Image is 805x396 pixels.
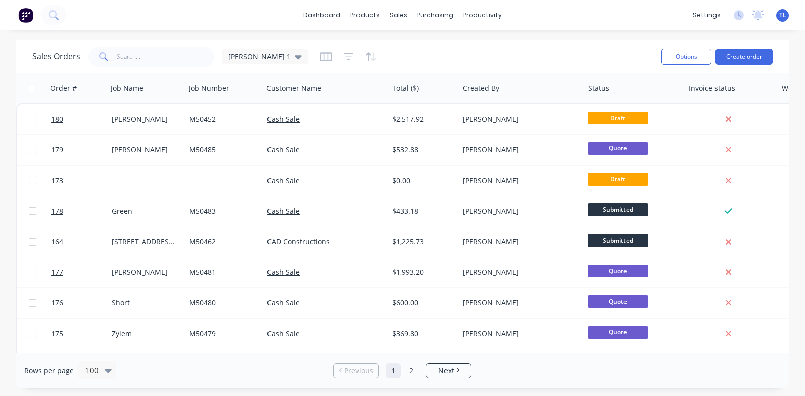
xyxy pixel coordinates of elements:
[51,196,112,226] a: 178
[267,145,300,154] a: Cash Sale
[266,83,321,93] div: Customer Name
[715,49,773,65] button: Create order
[267,114,300,124] a: Cash Sale
[267,298,300,307] a: Cash Sale
[267,176,300,185] a: Cash Sale
[463,267,574,277] div: [PERSON_NAME]
[689,83,735,93] div: Invoice status
[189,83,229,93] div: Job Number
[51,288,112,318] a: 176
[228,51,291,62] span: [PERSON_NAME] 1
[463,176,574,186] div: [PERSON_NAME]
[18,8,33,23] img: Factory
[588,295,648,308] span: Quote
[267,236,330,246] a: CAD Constructions
[392,145,451,155] div: $532.88
[51,236,63,247] span: 164
[392,206,451,216] div: $433.18
[267,206,300,216] a: Cash Sale
[112,145,178,155] div: [PERSON_NAME]
[51,298,63,308] span: 176
[392,236,451,247] div: $1,225.73
[463,206,574,216] div: [PERSON_NAME]
[189,236,255,247] div: M50462
[112,267,178,277] div: [PERSON_NAME]
[588,112,648,124] span: Draft
[51,267,63,277] span: 177
[588,265,648,277] span: Quote
[51,349,112,379] a: 174
[588,203,648,216] span: Submitted
[392,176,451,186] div: $0.00
[463,114,574,124] div: [PERSON_NAME]
[392,114,451,124] div: $2,517.92
[112,206,178,216] div: Green
[267,267,300,277] a: Cash Sale
[112,298,178,308] div: Short
[32,52,80,61] h1: Sales Orders
[588,173,648,185] span: Draft
[463,236,574,247] div: [PERSON_NAME]
[458,8,507,23] div: productivity
[51,226,112,257] a: 164
[345,8,385,23] div: products
[51,135,112,165] a: 179
[426,366,471,376] a: Next page
[392,83,419,93] div: Total ($)
[392,298,451,308] div: $600.00
[189,329,255,339] div: M50479
[189,298,255,308] div: M50480
[334,366,378,376] a: Previous page
[51,319,112,349] a: 175
[51,206,63,216] span: 178
[189,206,255,216] div: M50483
[189,145,255,155] div: M50485
[588,142,648,155] span: Quote
[392,329,451,339] div: $369.80
[779,11,786,20] span: TL
[385,8,412,23] div: sales
[298,8,345,23] a: dashboard
[463,145,574,155] div: [PERSON_NAME]
[112,114,178,124] div: [PERSON_NAME]
[51,114,63,124] span: 180
[189,114,255,124] div: M50452
[463,83,499,93] div: Created By
[588,326,648,339] span: Quote
[189,267,255,277] div: M50481
[344,366,373,376] span: Previous
[412,8,458,23] div: purchasing
[51,257,112,287] a: 177
[267,329,300,338] a: Cash Sale
[404,363,419,378] a: Page 2
[588,83,609,93] div: Status
[51,176,63,186] span: 173
[463,298,574,308] div: [PERSON_NAME]
[463,329,574,339] div: [PERSON_NAME]
[112,236,178,247] div: [STREET_ADDRESS][PERSON_NAME]
[438,366,454,376] span: Next
[51,104,112,134] a: 180
[51,329,63,339] span: 175
[24,366,74,376] span: Rows per page
[386,363,401,378] a: Page 1 is your current page
[51,145,63,155] span: 179
[688,8,726,23] div: settings
[112,329,178,339] div: Zylem
[661,49,711,65] button: Options
[51,166,112,196] a: 173
[329,363,475,378] ul: Pagination
[117,47,215,67] input: Search...
[50,83,77,93] div: Order #
[392,267,451,277] div: $1,993.20
[588,234,648,247] span: Submitted
[111,83,143,93] div: Job Name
